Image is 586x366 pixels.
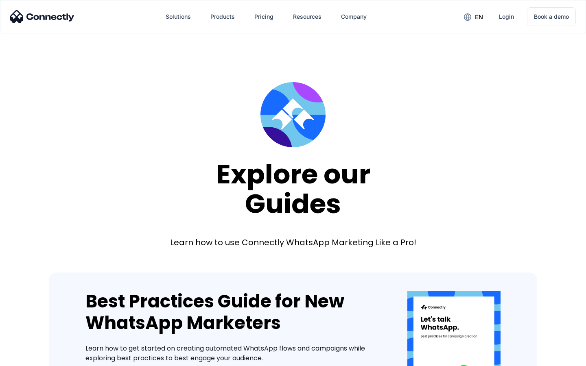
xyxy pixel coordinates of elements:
[166,11,191,22] div: Solutions
[293,11,321,22] div: Resources
[85,291,383,334] div: Best Practices Guide for New WhatsApp Marketers
[10,10,74,23] img: Connectly Logo
[254,11,273,22] div: Pricing
[492,7,520,26] a: Login
[286,7,328,26] div: Resources
[457,11,489,23] div: en
[499,11,514,22] div: Login
[216,159,370,218] div: Explore our Guides
[210,11,235,22] div: Products
[341,11,367,22] div: Company
[335,7,373,26] div: Company
[8,352,49,363] aside: Language selected: English
[159,7,197,26] div: Solutions
[85,344,383,363] div: Learn how to get started on creating automated WhatsApp flows and campaigns while exploring best ...
[16,352,49,363] ul: Language list
[204,7,241,26] div: Products
[527,7,576,26] a: Book a demo
[170,237,416,248] div: Learn how to use Connectly WhatsApp Marketing Like a Pro!
[248,7,280,26] a: Pricing
[475,11,483,23] div: en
